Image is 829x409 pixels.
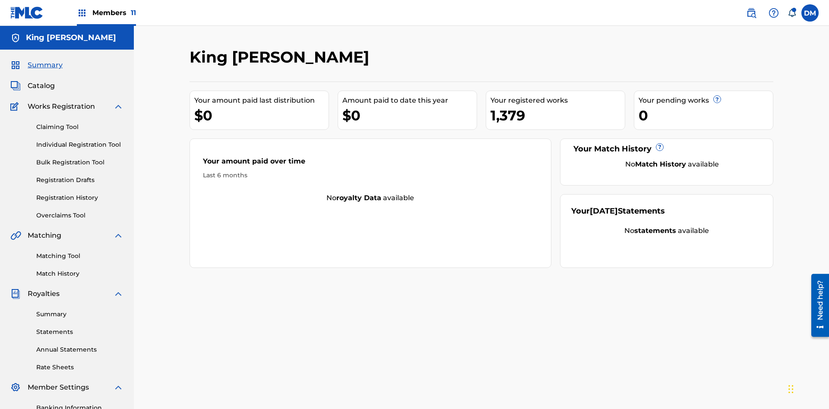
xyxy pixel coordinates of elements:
[571,226,763,236] div: No available
[92,8,136,18] span: Members
[28,230,61,241] span: Matching
[10,382,21,393] img: Member Settings
[10,289,21,299] img: Royalties
[786,368,829,409] iframe: Chat Widget
[10,101,22,112] img: Works Registration
[36,193,123,202] a: Registration History
[36,327,123,337] a: Statements
[113,101,123,112] img: expand
[490,95,625,106] div: Your registered works
[635,160,686,168] strong: Match History
[805,271,829,341] iframe: Resource Center
[769,8,779,18] img: help
[582,159,763,170] div: No available
[203,156,538,171] div: Your amount paid over time
[10,60,21,70] img: Summary
[336,194,381,202] strong: royalty data
[77,8,87,18] img: Top Rightsholders
[10,81,21,91] img: Catalog
[590,206,618,216] span: [DATE]
[36,269,123,278] a: Match History
[36,176,123,185] a: Registration Drafts
[26,33,116,43] h5: King McTesterson
[10,230,21,241] img: Matching
[656,144,663,151] span: ?
[28,382,89,393] span: Member Settings
[36,123,123,132] a: Claiming Tool
[714,96,721,103] span: ?
[36,211,123,220] a: Overclaims Tool
[765,4,782,22] div: Help
[28,81,55,91] span: Catalog
[190,193,551,203] div: No available
[788,9,796,17] div: Notifications
[342,95,477,106] div: Amount paid to date this year
[639,95,773,106] div: Your pending works
[194,95,329,106] div: Your amount paid last distribution
[28,289,60,299] span: Royalties
[490,106,625,125] div: 1,379
[36,252,123,261] a: Matching Tool
[36,363,123,372] a: Rate Sheets
[639,106,773,125] div: 0
[131,9,136,17] span: 11
[36,140,123,149] a: Individual Registration Tool
[10,60,63,70] a: SummarySummary
[28,101,95,112] span: Works Registration
[36,310,123,319] a: Summary
[571,205,665,217] div: Your Statements
[10,33,21,43] img: Accounts
[190,47,373,67] h2: King [PERSON_NAME]
[10,6,44,19] img: MLC Logo
[194,106,329,125] div: $0
[28,60,63,70] span: Summary
[746,8,756,18] img: search
[36,345,123,354] a: Annual Statements
[342,106,477,125] div: $0
[571,143,763,155] div: Your Match History
[10,81,55,91] a: CatalogCatalog
[113,230,123,241] img: expand
[36,158,123,167] a: Bulk Registration Tool
[203,171,538,180] div: Last 6 months
[801,4,819,22] div: User Menu
[634,227,676,235] strong: statements
[743,4,760,22] a: Public Search
[788,376,794,402] div: Drag
[113,382,123,393] img: expand
[113,289,123,299] img: expand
